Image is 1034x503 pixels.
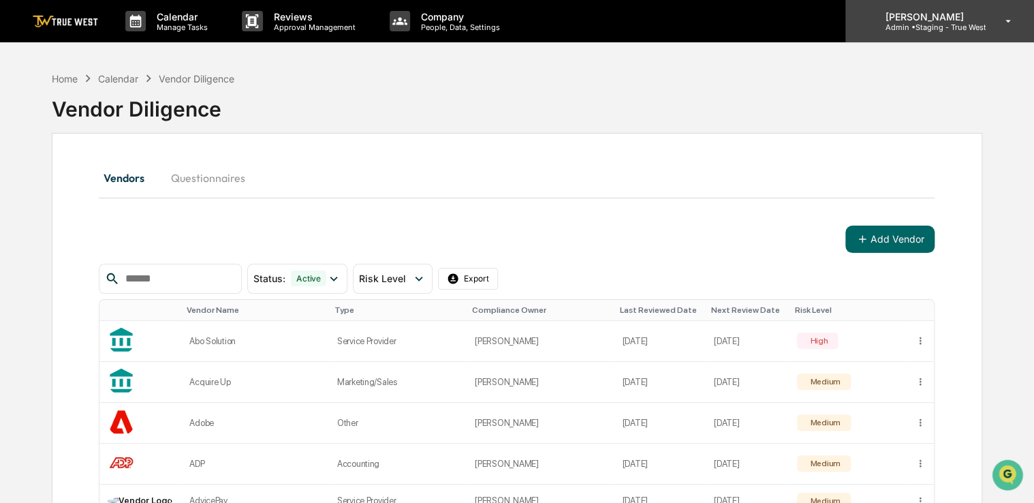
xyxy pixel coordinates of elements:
button: Export [438,268,498,290]
button: Start new chat [232,108,248,124]
div: We're available if you need us! [61,117,187,128]
td: [DATE] [614,403,706,444]
p: Approval Management [263,22,362,32]
button: Add Vendor [845,226,935,253]
div: Toggle SortBy [187,305,323,315]
div: 🗄️ [99,243,110,254]
img: logo [33,15,98,28]
div: Abo Solution [189,336,320,346]
span: Risk Level [359,273,406,284]
span: Preclearance [27,241,88,255]
td: [PERSON_NAME] [467,403,614,444]
div: Toggle SortBy [472,305,608,315]
p: Company [410,11,507,22]
div: Toggle SortBy [334,305,461,315]
p: [PERSON_NAME] [874,11,986,22]
img: 1746055101610-c473b297-6a78-478c-a979-82029cc54cd1 [14,104,38,128]
td: Other [329,403,467,444]
div: 🖐️ [14,243,25,254]
a: 🗄️Attestations [93,236,174,260]
button: Questionnaires [160,162,256,194]
span: • [113,185,118,196]
td: Service Provider [329,321,467,362]
td: [DATE] [706,321,789,362]
span: Attestations [112,241,169,255]
img: Vendor Logo [108,449,135,476]
div: ADP [189,459,320,469]
div: Vendor Diligence [52,86,982,121]
td: [DATE] [614,321,706,362]
td: [DATE] [706,444,789,485]
span: [DATE] [121,185,148,196]
iframe: Open customer support [990,458,1027,495]
img: Sigrid Alegria [14,172,35,194]
div: Start new chat [61,104,223,117]
button: Vendors [99,162,160,194]
a: 🖐️Preclearance [8,236,93,260]
a: Powered byPylon [96,300,165,311]
td: [DATE] [614,362,706,403]
div: Adobe [189,418,320,428]
span: Status : [253,273,285,284]
td: [DATE] [706,403,789,444]
div: 🔎 [14,269,25,279]
td: Marketing/Sales [329,362,467,403]
div: High [807,336,828,346]
div: Home [52,73,78,85]
img: 8933085812038_c878075ebb4cc5468115_72.jpg [29,104,53,128]
div: Active [291,271,326,286]
div: Acquire Up [189,377,320,387]
p: Admin • Staging - True West [874,22,986,32]
div: Toggle SortBy [711,305,783,315]
td: [PERSON_NAME] [467,444,614,485]
p: Reviews [263,11,362,22]
div: Medium [807,377,840,386]
div: Toggle SortBy [110,305,176,315]
div: Medium [807,459,840,468]
p: Calendar [146,11,215,22]
p: Manage Tasks [146,22,215,32]
button: See all [211,148,248,164]
td: [DATE] [614,444,706,485]
img: Vendor Logo [108,408,135,436]
div: Past conversations [14,151,91,162]
td: [PERSON_NAME] [467,362,614,403]
div: Toggle SortBy [794,305,901,315]
span: Data Lookup [27,267,86,281]
span: [PERSON_NAME] [42,185,110,196]
div: Calendar [98,73,138,85]
div: secondary tabs example [99,162,935,194]
td: Accounting [329,444,467,485]
span: Pylon [136,301,165,311]
td: [DATE] [706,362,789,403]
p: How can we help? [14,28,248,50]
div: Vendor Diligence [159,73,234,85]
td: [PERSON_NAME] [467,321,614,362]
div: Medium [807,418,840,427]
p: People, Data, Settings [410,22,507,32]
div: Toggle SortBy [918,305,929,315]
div: Toggle SortBy [619,305,700,315]
a: 🔎Data Lookup [8,262,91,286]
